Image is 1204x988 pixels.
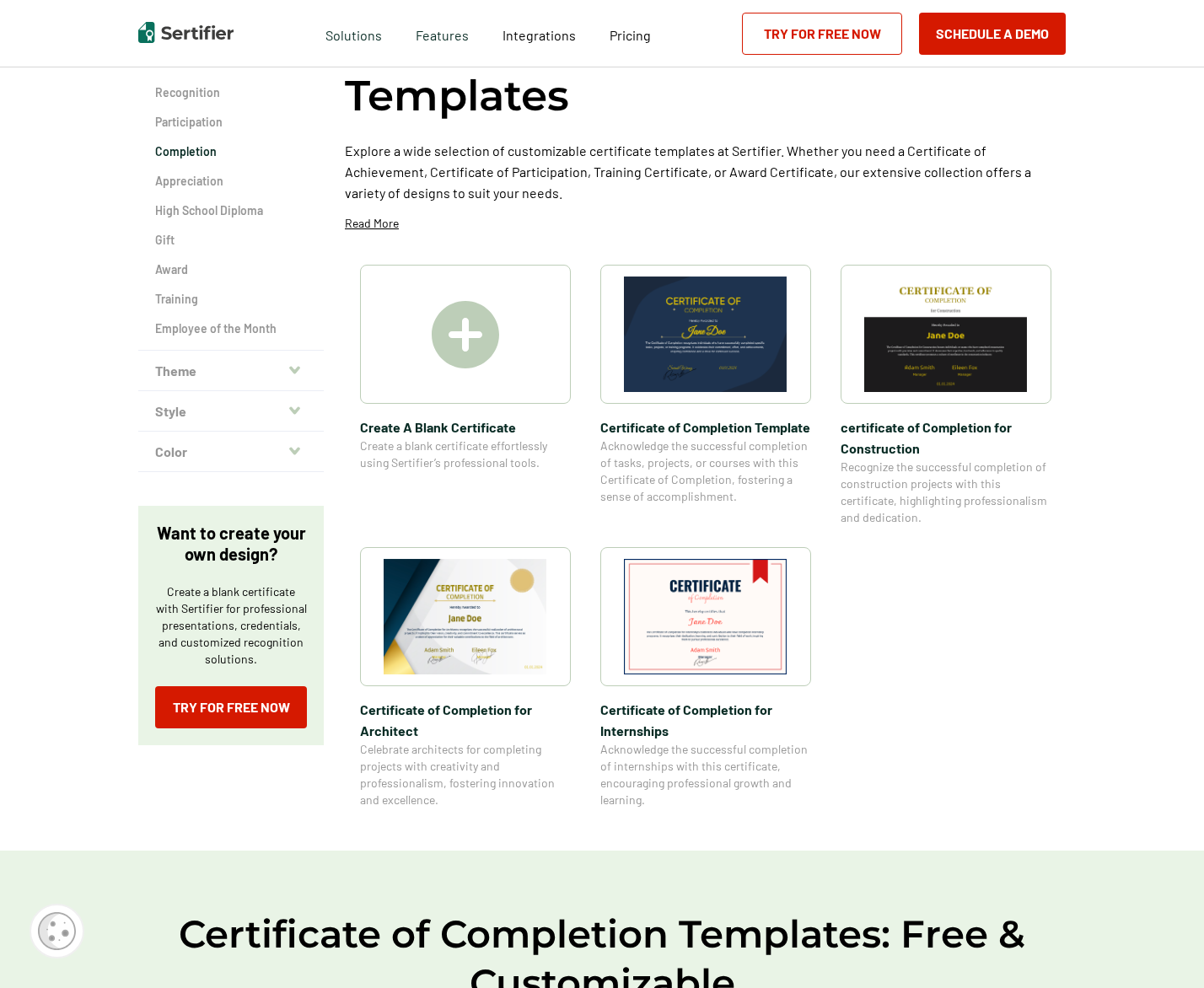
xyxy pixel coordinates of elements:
[600,547,811,808] a: Certificate of Completion​ for InternshipsCertificate of Completion​ for InternshipsAcknowledge t...
[155,232,307,249] a: Gift
[138,22,234,43] img: Sertifier | Digital Credentialing Platform
[360,416,571,438] span: Create A Blank Certificate
[624,277,787,392] img: Certificate of Completion Template
[503,27,576,43] span: Integrations
[360,699,571,741] span: Certificate of Completion​ for Architect
[919,13,1066,55] button: Schedule a Demo
[38,912,76,950] img: Cookie Popup Icon
[138,391,324,432] button: Style
[360,741,571,808] span: Celebrate architects for completing projects with creativity and professionalism, fostering innov...
[600,741,811,808] span: Acknowledge the successful completion of internships with this certificate, encouraging professio...
[345,13,1066,123] h1: Certificate of Completion Templates
[841,416,1051,459] span: certificate of Completion for Construction
[416,23,469,44] span: Features
[360,547,571,808] a: Certificate of Completion​ for ArchitectCertificate of Completion​ for ArchitectCelebrate archite...
[155,261,307,278] a: Award
[138,55,324,351] div: Category
[600,265,811,526] a: Certificate of Completion TemplateCertificate of Completion TemplateAcknowledge the successful co...
[155,320,307,337] a: Employee of the Month
[155,686,307,728] a: Try for Free Now
[610,23,651,44] a: Pricing
[345,215,399,232] p: Read More
[600,699,811,741] span: Certificate of Completion​ for Internships
[155,523,307,565] p: Want to create your own design?
[384,559,547,674] img: Certificate of Completion​ for Architect
[138,351,324,391] button: Theme
[1120,907,1204,988] iframe: Chat Widget
[503,23,576,44] a: Integrations
[742,13,902,55] a: Try for Free Now
[610,27,651,43] span: Pricing
[155,114,307,131] a: Participation
[360,438,571,471] span: Create a blank certificate effortlessly using Sertifier’s professional tools.
[325,23,382,44] span: Solutions
[155,173,307,190] a: Appreciation
[155,291,307,308] a: Training
[155,202,307,219] a: High School Diploma
[841,459,1051,526] span: Recognize the successful completion of construction projects with this certificate, highlighting ...
[600,438,811,505] span: Acknowledge the successful completion of tasks, projects, or courses with this Certificate of Com...
[864,277,1028,392] img: certificate of Completion for Construction
[155,84,307,101] a: Recognition
[155,583,307,668] p: Create a blank certificate with Sertifier for professional presentations, credentials, and custom...
[345,140,1066,203] p: Explore a wide selection of customizable certificate templates at Sertifier. Whether you need a C...
[624,559,787,674] img: Certificate of Completion​ for Internships
[155,143,307,160] a: Completion
[138,432,324,472] button: Color
[841,265,1051,526] a: certificate of Completion for Constructioncertificate of Completion for ConstructionRecognize the...
[600,416,811,438] span: Certificate of Completion Template
[432,301,499,368] img: Create A Blank Certificate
